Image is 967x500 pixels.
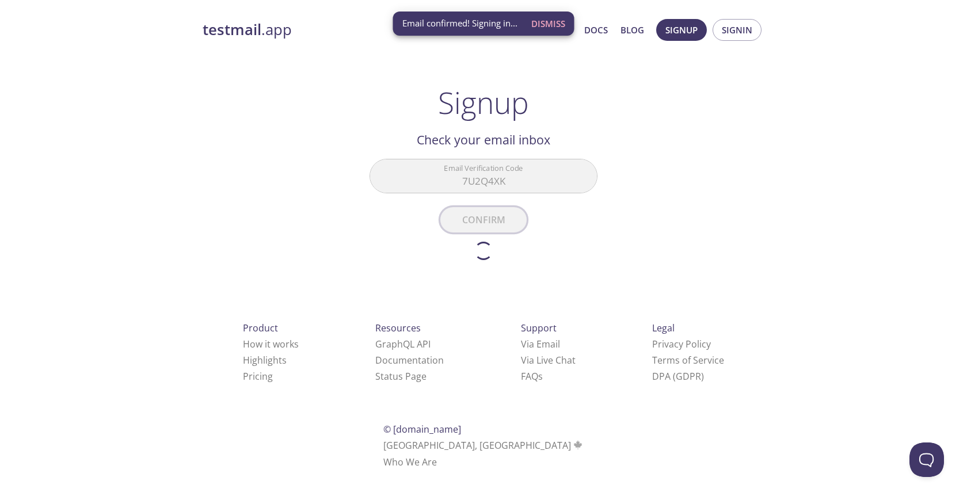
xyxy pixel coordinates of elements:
span: s [538,370,543,383]
a: Pricing [243,370,273,383]
span: Product [243,322,278,334]
span: Signin [722,22,752,37]
a: Who We Are [383,456,437,468]
span: © [DOMAIN_NAME] [383,423,461,436]
a: testmail.app [203,20,473,40]
a: Docs [584,22,608,37]
span: Signup [665,22,698,37]
a: FAQ [521,370,543,383]
span: Support [521,322,557,334]
button: Dismiss [527,13,570,35]
a: Blog [620,22,644,37]
a: Terms of Service [652,354,724,367]
h2: Check your email inbox [370,130,597,150]
a: Documentation [375,354,444,367]
button: Signup [656,19,707,41]
span: Email confirmed! Signing in... [402,17,517,29]
strong: testmail [203,20,261,40]
span: Resources [375,322,421,334]
a: How it works [243,338,299,350]
a: GraphQL API [375,338,431,350]
a: DPA (GDPR) [652,370,704,383]
h1: Signup [438,85,529,120]
a: Highlights [243,354,287,367]
iframe: Help Scout Beacon - Open [909,442,944,477]
a: Via Live Chat [521,354,576,367]
span: Legal [652,322,675,334]
a: Status Page [375,370,427,383]
a: Privacy Policy [652,338,711,350]
span: [GEOGRAPHIC_DATA], [GEOGRAPHIC_DATA] [383,439,584,452]
a: Via Email [521,338,560,350]
button: Signin [713,19,762,41]
span: Dismiss [531,16,565,31]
